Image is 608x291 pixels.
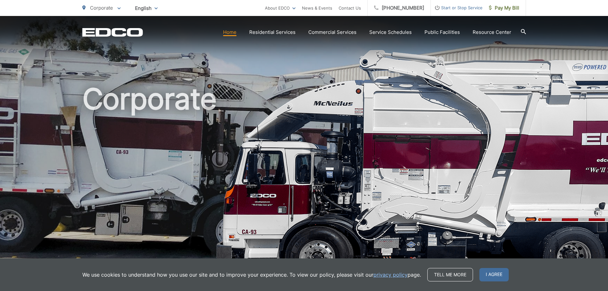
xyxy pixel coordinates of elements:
a: Tell me more [427,268,473,281]
a: Residential Services [249,28,296,36]
span: Corporate [90,5,113,11]
a: Home [223,28,236,36]
a: Resource Center [473,28,511,36]
a: Contact Us [339,4,361,12]
a: privacy policy [373,271,408,279]
p: We use cookies to understand how you use our site and to improve your experience. To view our pol... [82,271,421,279]
a: News & Events [302,4,332,12]
span: Pay My Bill [489,4,519,12]
a: Public Facilities [424,28,460,36]
h1: Corporate [82,83,526,285]
a: About EDCO [265,4,296,12]
span: I agree [479,268,509,281]
a: EDCD logo. Return to the homepage. [82,28,143,37]
span: English [130,3,162,14]
a: Service Schedules [369,28,412,36]
a: Commercial Services [308,28,357,36]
